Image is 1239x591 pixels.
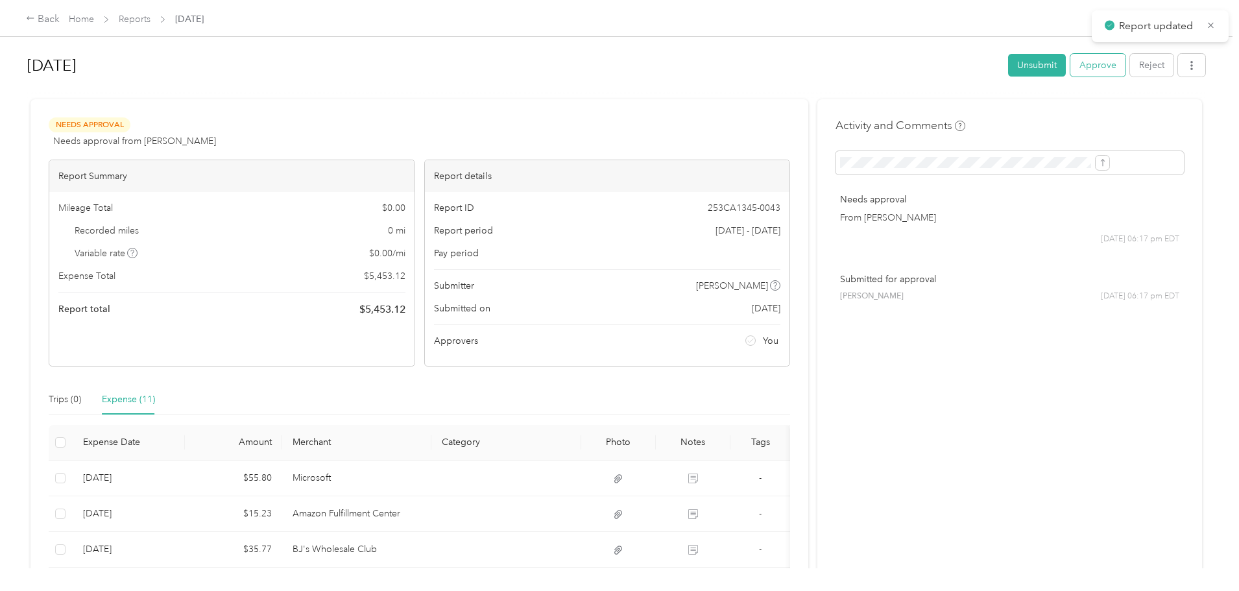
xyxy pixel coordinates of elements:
[840,211,1179,224] p: From [PERSON_NAME]
[73,425,185,461] th: Expense Date
[434,334,478,348] span: Approvers
[49,392,81,407] div: Trips (0)
[431,425,581,461] th: Category
[282,425,432,461] th: Merchant
[26,12,60,27] div: Back
[434,224,493,237] span: Report period
[382,201,405,215] span: $ 0.00
[656,425,730,461] th: Notes
[73,496,185,532] td: 8-18-2025
[53,134,216,148] span: Needs approval from [PERSON_NAME]
[58,269,115,283] span: Expense Total
[102,392,155,407] div: Expense (11)
[69,14,94,25] a: Home
[175,12,204,26] span: [DATE]
[840,193,1179,206] p: Needs approval
[434,247,479,260] span: Pay period
[1119,18,1197,34] p: Report updated
[282,461,432,496] td: Microsoft
[49,160,415,192] div: Report Summary
[434,279,474,293] span: Submitter
[741,437,780,448] div: Tags
[730,496,790,532] td: -
[1101,234,1179,245] span: [DATE] 06:17 pm EDT
[359,302,405,317] span: $ 5,453.12
[840,272,1179,286] p: Submitted for approval
[840,291,904,302] span: [PERSON_NAME]
[73,532,185,568] td: 8-18-2025
[185,461,282,496] td: $55.80
[27,50,999,81] h1: Aug 2025
[425,160,790,192] div: Report details
[119,14,150,25] a: Reports
[1070,54,1125,77] button: Approve
[49,117,130,132] span: Needs Approval
[759,472,762,483] span: -
[434,201,474,215] span: Report ID
[763,334,778,348] span: You
[759,508,762,519] span: -
[730,461,790,496] td: -
[1008,54,1066,77] button: Unsubmit
[185,532,282,568] td: $35.77
[716,224,780,237] span: [DATE] - [DATE]
[581,425,656,461] th: Photo
[836,117,965,134] h4: Activity and Comments
[759,544,762,555] span: -
[185,496,282,532] td: $15.23
[185,425,282,461] th: Amount
[1130,54,1173,77] button: Reject
[1166,518,1239,591] iframe: Everlance-gr Chat Button Frame
[364,269,405,283] span: $ 5,453.12
[730,425,790,461] th: Tags
[1101,291,1179,302] span: [DATE] 06:17 pm EDT
[369,247,405,260] span: $ 0.00 / mi
[282,532,432,568] td: BJ's Wholesale Club
[388,224,405,237] span: 0 mi
[696,279,768,293] span: [PERSON_NAME]
[58,201,113,215] span: Mileage Total
[730,532,790,568] td: -
[752,302,780,315] span: [DATE]
[282,496,432,532] td: Amazon Fulfillment Center
[58,302,110,316] span: Report total
[73,461,185,496] td: 8-18-2025
[708,201,780,215] span: 253CA1345-0043
[434,302,490,315] span: Submitted on
[75,247,138,260] span: Variable rate
[75,224,139,237] span: Recorded miles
